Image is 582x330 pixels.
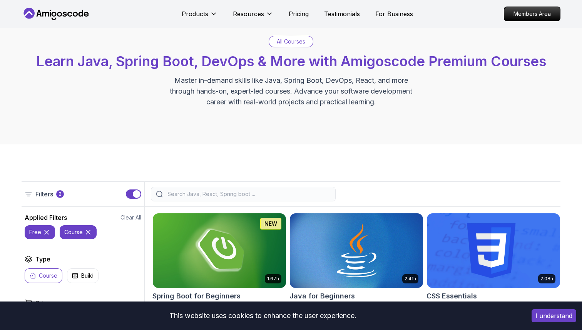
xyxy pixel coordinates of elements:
[25,268,62,283] button: Course
[504,7,560,21] p: Members Area
[59,191,62,197] p: 2
[39,272,57,280] p: Course
[35,298,50,308] h2: Price
[277,38,305,45] p: All Courses
[35,189,53,199] p: Filters
[426,213,560,319] a: CSS Essentials card2.08hCSS EssentialsMaster the fundamentals of CSS and bring your websites to l...
[29,228,41,236] p: free
[36,53,546,70] span: Learn Java, Spring Boot, DevOps & More with Amigoscode Premium Courses
[264,220,277,228] p: NEW
[182,9,217,25] button: Products
[426,291,477,302] h2: CSS Essentials
[504,7,560,21] a: Members Area
[324,9,360,18] a: Testimonials
[289,213,423,319] a: Java for Beginners card2.41hJava for BeginnersBeginner-friendly Java course for essential program...
[233,9,264,18] p: Resources
[427,213,560,288] img: CSS Essentials card
[166,190,331,198] input: Search Java, React, Spring boot ...
[233,9,273,25] button: Resources
[405,276,416,282] p: 2.41h
[540,276,553,282] p: 2.08h
[289,9,309,18] a: Pricing
[120,214,141,221] button: Clear All
[289,291,355,302] h2: Java for Beginners
[64,228,83,236] p: course
[25,225,55,239] button: free
[375,9,413,18] a: For Business
[6,307,520,324] div: This website uses cookies to enhance the user experience.
[60,225,97,239] button: course
[35,255,50,264] h2: Type
[290,213,423,288] img: Java for Beginners card
[162,75,420,107] p: Master in-demand skills like Java, Spring Boot, DevOps, React, and more through hands-on, expert-...
[25,213,67,222] h2: Applied Filters
[81,272,94,280] p: Build
[267,276,279,282] p: 1.67h
[67,268,99,283] button: Build
[532,309,576,322] button: Accept cookies
[153,213,286,288] img: Spring Boot for Beginners card
[182,9,208,18] p: Products
[152,291,241,302] h2: Spring Boot for Beginners
[152,213,286,319] a: Spring Boot for Beginners card1.67hNEWSpring Boot for BeginnersBuild a CRUD API with Spring Boot ...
